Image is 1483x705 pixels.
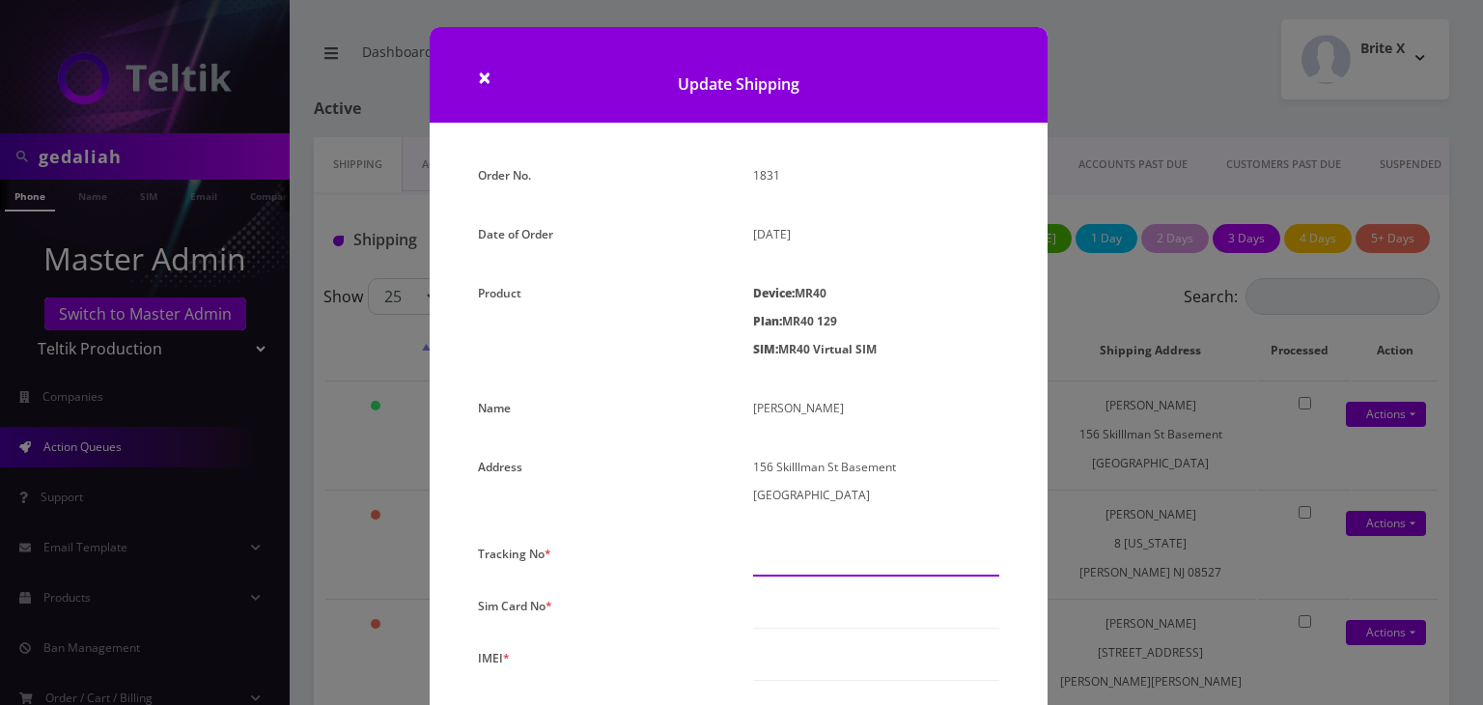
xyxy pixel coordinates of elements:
[478,161,531,189] label: Order No.
[430,27,1048,123] h1: Update Shipping
[478,592,552,620] label: Sim Card No
[753,161,999,189] p: 1831
[753,285,795,301] b: Device:
[478,66,491,89] button: Close
[478,453,522,481] label: Address
[753,453,999,509] p: 156 Skilllman St Basement [GEOGRAPHIC_DATA]
[753,341,778,357] b: SIM:
[478,61,491,93] span: ×
[478,644,510,672] label: IMEI
[478,540,551,568] label: Tracking No
[753,220,999,248] p: [DATE]
[753,394,999,422] p: [PERSON_NAME]
[478,279,521,307] label: Product
[478,394,511,422] label: Name
[478,220,553,248] label: Date of Order
[753,313,782,329] b: Plan:
[753,285,877,357] strong: MR40 MR40 129 MR40 Virtual SIM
